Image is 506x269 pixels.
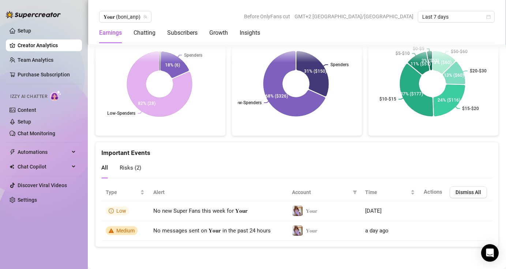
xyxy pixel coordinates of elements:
th: Alert [149,183,287,201]
span: 𝐘𝐨𝐮𝐫 (boni_anp) [104,11,147,22]
a: Creator Analytics [18,39,76,51]
span: Last 7 days [422,11,490,22]
span: warning [109,228,114,233]
text: Spenders [184,52,202,57]
text: Low-Spenders [107,111,135,116]
img: AI Chatter [50,90,61,101]
div: Important Events [101,142,492,158]
span: No messages sent on 𝐘𝐨𝐮𝐫 in the past 24 hours [153,227,271,234]
span: 𝐘𝐨𝐮𝐫 [306,228,317,234]
span: No new Super Fans this week for 𝐘𝐨𝐮𝐫 [153,208,248,214]
span: GMT+2 [GEOGRAPHIC_DATA]/[GEOGRAPHIC_DATA] [295,11,413,22]
th: Time [361,183,419,201]
text: $20-$30 [470,68,487,73]
a: Team Analytics [18,57,53,63]
span: team [143,15,147,19]
div: Open Intercom Messenger [481,244,499,262]
a: Settings [18,197,37,203]
span: All [101,164,108,171]
span: Time [365,188,409,196]
text: Spenders [330,62,349,67]
div: Insights [240,29,260,37]
div: Earnings [99,29,122,37]
a: Discover Viral Videos [18,182,67,188]
text: $15-$20 [462,106,479,111]
span: info-circle [109,208,114,213]
span: a day ago [365,227,389,234]
span: Automations [18,146,70,158]
div: Chatting [134,29,155,37]
img: logo-BBDzfeDw.svg [6,11,61,18]
div: Growth [209,29,228,37]
text: $50-$60 [451,49,468,54]
button: Dismiss All [450,186,487,198]
a: Setup [18,119,31,125]
a: Chat Monitoring [18,130,55,136]
span: calendar [486,15,491,19]
text: $10-$15 [379,97,396,102]
text: $5-$10 [396,51,410,56]
span: Account [292,188,350,196]
a: Purchase Subscription [18,72,70,77]
span: Izzy AI Chatter [10,93,47,100]
span: Dismiss All [456,189,481,195]
img: 𝐘𝐨𝐮𝐫 [292,226,303,236]
a: Content [18,107,36,113]
span: Before OnlyFans cut [244,11,290,22]
span: [DATE] [365,208,382,214]
img: 𝐘𝐨𝐮𝐫 [292,206,303,216]
span: filter [351,187,359,198]
text: $0-$5 [413,46,424,52]
div: Subscribers [167,29,198,37]
span: Risks ( 2 ) [120,164,141,171]
span: filter [353,190,357,194]
span: Actions [424,189,442,195]
span: Medium [116,228,135,234]
text: Low-Spenders [233,100,262,105]
span: Type [106,188,139,196]
span: Chat Copilot [18,161,70,173]
span: thunderbolt [10,149,15,155]
img: Chat Copilot [10,164,14,169]
a: Setup [18,28,31,34]
th: Type [101,183,149,201]
span: Low [116,208,126,214]
span: 𝐘𝐨𝐮𝐫 [306,208,317,214]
